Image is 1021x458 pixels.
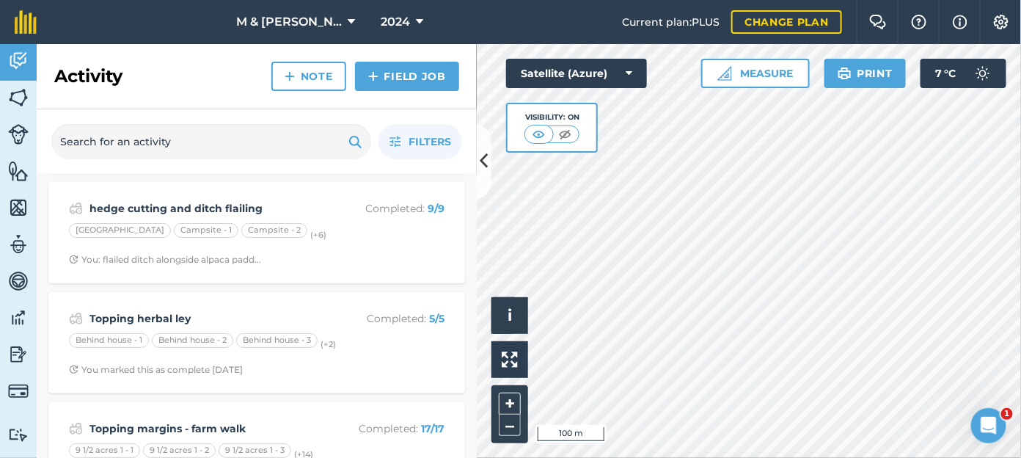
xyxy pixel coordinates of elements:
strong: Topping herbal ley [89,310,322,327]
img: svg+xml;base64,PD94bWwgdmVyc2lvbj0iMS4wIiBlbmNvZGluZz0idXRmLTgiPz4KPCEtLSBHZW5lcmF0b3I6IEFkb2JlIE... [8,381,29,401]
strong: 5 / 5 [429,312,444,325]
img: Ruler icon [717,66,732,81]
span: Current plan : PLUS [622,14,720,30]
img: svg+xml;base64,PHN2ZyB4bWxucz0iaHR0cDovL3d3dy53My5vcmcvMjAwMC9zdmciIHdpZHRoPSIxNCIgaGVpZ2h0PSIyNC... [285,68,295,85]
button: Measure [701,59,810,88]
img: svg+xml;base64,PD94bWwgdmVyc2lvbj0iMS4wIiBlbmNvZGluZz0idXRmLTgiPz4KPCEtLSBHZW5lcmF0b3I6IEFkb2JlIE... [8,233,29,255]
img: svg+xml;base64,PD94bWwgdmVyc2lvbj0iMS4wIiBlbmNvZGluZz0idXRmLTgiPz4KPCEtLSBHZW5lcmF0b3I6IEFkb2JlIE... [8,343,29,366]
img: svg+xml;base64,PHN2ZyB4bWxucz0iaHR0cDovL3d3dy53My5vcmcvMjAwMC9zdmciIHdpZHRoPSI1NiIgaGVpZ2h0PSI2MC... [8,87,29,109]
div: Campsite - 1 [174,223,238,238]
strong: 9 / 9 [428,202,444,215]
img: Four arrows, one pointing top left, one top right, one bottom right and the last bottom left [502,352,518,368]
strong: Topping margins - farm walk [89,421,322,437]
span: i [508,306,512,324]
span: 7 ° C [935,59,956,88]
span: Filters [409,134,451,150]
button: i [491,297,528,334]
div: Behind house - 3 [236,333,318,348]
img: fieldmargin Logo [15,10,37,34]
img: svg+xml;base64,PHN2ZyB4bWxucz0iaHR0cDovL3d3dy53My5vcmcvMjAwMC9zdmciIHdpZHRoPSIxNyIgaGVpZ2h0PSIxNy... [953,13,967,31]
img: svg+xml;base64,PHN2ZyB4bWxucz0iaHR0cDovL3d3dy53My5vcmcvMjAwMC9zdmciIHdpZHRoPSIxOSIgaGVpZ2h0PSIyNC... [348,133,362,150]
div: [GEOGRAPHIC_DATA] [69,223,171,238]
img: svg+xml;base64,PD94bWwgdmVyc2lvbj0iMS4wIiBlbmNvZGluZz0idXRmLTgiPz4KPCEtLSBHZW5lcmF0b3I6IEFkb2JlIE... [8,270,29,292]
iframe: Intercom live chat [971,408,1006,443]
a: Field Job [355,62,459,91]
small: (+ 2 ) [321,340,336,350]
img: svg+xml;base64,PHN2ZyB4bWxucz0iaHR0cDovL3d3dy53My5vcmcvMjAwMC9zdmciIHdpZHRoPSI1NiIgaGVpZ2h0PSI2MC... [8,160,29,182]
img: svg+xml;base64,PD94bWwgdmVyc2lvbj0iMS4wIiBlbmNvZGluZz0idXRmLTgiPz4KPCEtLSBHZW5lcmF0b3I6IEFkb2JlIE... [8,307,29,329]
div: 9 1/2 acres 1 - 1 [69,443,140,458]
div: Visibility: On [524,112,580,123]
h2: Activity [54,65,122,88]
img: svg+xml;base64,PHN2ZyB4bWxucz0iaHR0cDovL3d3dy53My5vcmcvMjAwMC9zdmciIHdpZHRoPSIxOSIgaGVpZ2h0PSIyNC... [838,65,852,82]
small: (+ 6 ) [310,230,326,240]
img: A cog icon [992,15,1010,29]
div: Behind house - 1 [69,333,149,348]
div: 9 1/2 acres 1 - 3 [219,443,291,458]
img: svg+xml;base64,PD94bWwgdmVyc2lvbj0iMS4wIiBlbmNvZGluZz0idXRmLTgiPz4KPCEtLSBHZW5lcmF0b3I6IEFkb2JlIE... [8,50,29,72]
a: Note [271,62,346,91]
strong: hedge cutting and ditch flailing [89,200,322,217]
div: Campsite - 2 [241,223,307,238]
input: Search for an activity [51,124,371,159]
img: svg+xml;base64,PD94bWwgdmVyc2lvbj0iMS4wIiBlbmNvZGluZz0idXRmLTgiPz4KPCEtLSBHZW5lcmF0b3I6IEFkb2JlIE... [968,59,998,88]
button: Filters [378,124,462,159]
a: Change plan [731,10,842,34]
div: Behind house - 2 [152,333,233,348]
img: svg+xml;base64,PD94bWwgdmVyc2lvbj0iMS4wIiBlbmNvZGluZz0idXRmLTgiPz4KPCEtLSBHZW5lcmF0b3I6IEFkb2JlIE... [69,420,83,437]
img: svg+xml;base64,PD94bWwgdmVyc2lvbj0iMS4wIiBlbmNvZGluZz0idXRmLTgiPz4KPCEtLSBHZW5lcmF0b3I6IEFkb2JlIE... [69,310,83,327]
button: – [499,415,521,436]
p: Completed : [328,421,444,437]
img: svg+xml;base64,PD94bWwgdmVyc2lvbj0iMS4wIiBlbmNvZGluZz0idXRmLTgiPz4KPCEtLSBHZW5lcmF0b3I6IEFkb2JlIE... [69,200,83,217]
img: svg+xml;base64,PD94bWwgdmVyc2lvbj0iMS4wIiBlbmNvZGluZz0idXRmLTgiPz4KPCEtLSBHZW5lcmF0b3I6IEFkb2JlIE... [8,124,29,145]
img: Two speech bubbles overlapping with the left bubble in the forefront [869,15,887,29]
strong: 17 / 17 [421,422,444,435]
div: You: flailed ditch alongside alpaca padd... [69,254,261,266]
a: Topping herbal leyCompleted: 5/5Behind house - 1Behind house - 2Behind house - 3(+2)Clock with ar... [57,301,456,385]
p: Completed : [328,200,444,217]
a: hedge cutting and ditch flailingCompleted: 9/9[GEOGRAPHIC_DATA]Campsite - 1Campsite - 2(+6)Clock ... [57,191,456,275]
img: svg+xml;base64,PHN2ZyB4bWxucz0iaHR0cDovL3d3dy53My5vcmcvMjAwMC9zdmciIHdpZHRoPSI1MCIgaGVpZ2h0PSI0MC... [556,127,574,142]
p: Completed : [328,310,444,327]
img: Clock with arrow pointing clockwise [69,365,78,374]
button: 7 °C [921,59,1006,88]
button: Print [824,59,907,88]
button: + [499,393,521,415]
button: Satellite (Azure) [506,59,647,88]
img: svg+xml;base64,PHN2ZyB4bWxucz0iaHR0cDovL3d3dy53My5vcmcvMjAwMC9zdmciIHdpZHRoPSIxNCIgaGVpZ2h0PSIyNC... [368,68,378,85]
img: svg+xml;base64,PD94bWwgdmVyc2lvbj0iMS4wIiBlbmNvZGluZz0idXRmLTgiPz4KPCEtLSBHZW5lcmF0b3I6IEFkb2JlIE... [8,428,29,442]
img: svg+xml;base64,PHN2ZyB4bWxucz0iaHR0cDovL3d3dy53My5vcmcvMjAwMC9zdmciIHdpZHRoPSI1MCIgaGVpZ2h0PSI0MC... [530,127,548,142]
div: You marked this as complete [DATE] [69,364,243,376]
span: 2024 [381,13,410,31]
img: A question mark icon [910,15,928,29]
span: M & [PERSON_NAME] [236,13,342,31]
img: Clock with arrow pointing clockwise [69,255,78,264]
div: 9 1/2 acres 1 - 2 [143,443,216,458]
img: svg+xml;base64,PHN2ZyB4bWxucz0iaHR0cDovL3d3dy53My5vcmcvMjAwMC9zdmciIHdpZHRoPSI1NiIgaGVpZ2h0PSI2MC... [8,197,29,219]
span: 1 [1001,408,1013,420]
